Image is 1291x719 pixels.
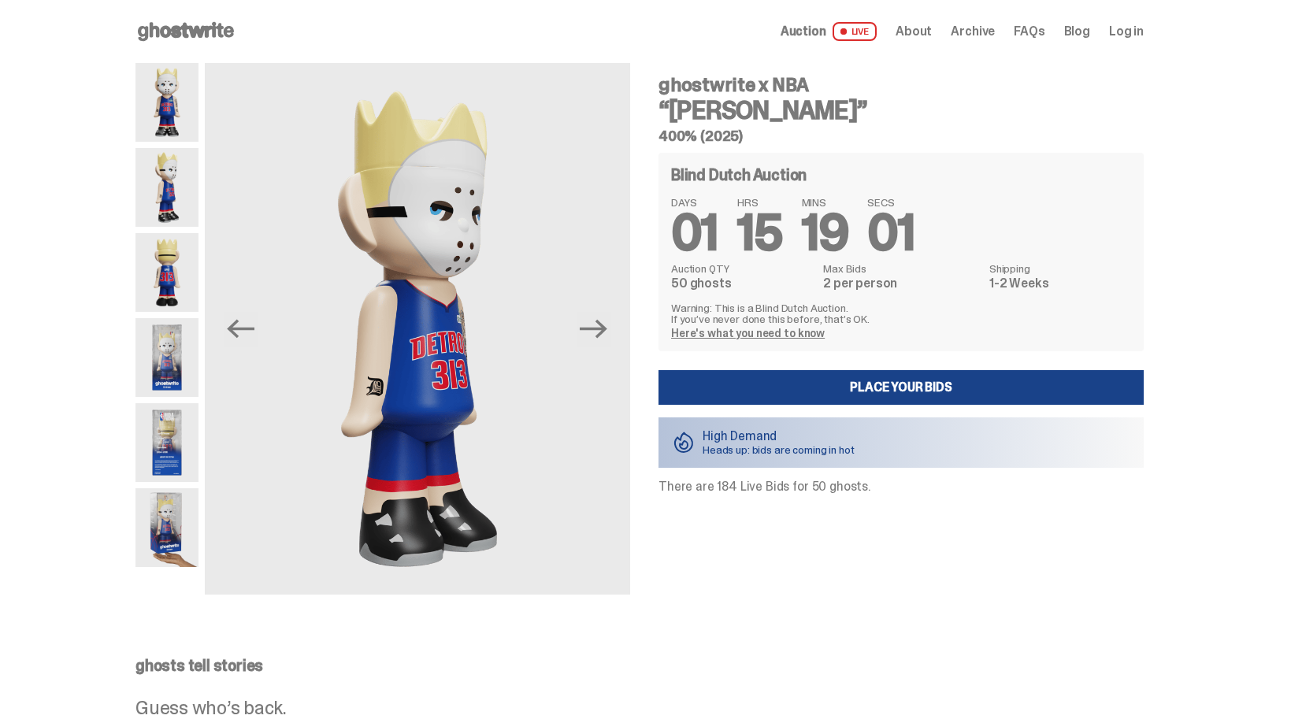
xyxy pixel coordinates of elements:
[823,277,980,290] dd: 2 per person
[135,318,198,397] img: Eminem_NBA_400_12.png
[224,312,258,347] button: Previous
[896,25,932,38] a: About
[671,197,718,208] span: DAYS
[703,430,855,443] p: High Demand
[737,200,783,265] span: 15
[135,658,1144,673] p: ghosts tell stories
[671,277,814,290] dd: 50 ghosts
[135,233,198,312] img: Copy%20of%20Eminem_NBA_400_6.png
[135,403,198,482] img: Eminem_NBA_400_13.png
[1109,25,1144,38] a: Log in
[577,312,611,347] button: Next
[802,197,849,208] span: MINS
[833,22,877,41] span: LIVE
[658,129,1144,143] h5: 400% (2025)
[205,63,630,595] img: Copy%20of%20Eminem_NBA_400_3.png
[671,302,1131,324] p: Warning: This is a Blind Dutch Auction. If you’ve never done this before, that’s OK.
[823,263,980,274] dt: Max Bids
[802,200,849,265] span: 19
[135,63,198,142] img: Copy%20of%20Eminem_NBA_400_1.png
[658,480,1144,493] p: There are 184 Live Bids for 50 ghosts.
[671,263,814,274] dt: Auction QTY
[989,263,1131,274] dt: Shipping
[1064,25,1090,38] a: Blog
[671,167,807,183] h4: Blind Dutch Auction
[671,200,718,265] span: 01
[658,76,1144,95] h4: ghostwrite x NBA
[658,370,1144,405] a: Place your Bids
[671,326,825,340] a: Here's what you need to know
[781,25,826,38] span: Auction
[135,148,198,227] img: Copy%20of%20Eminem_NBA_400_3.png
[1014,25,1044,38] a: FAQs
[703,444,855,455] p: Heads up: bids are coming in hot
[867,200,914,265] span: 01
[658,98,1144,123] h3: “[PERSON_NAME]”
[867,197,914,208] span: SECS
[135,488,198,567] img: eminem%20scale.png
[781,22,877,41] a: Auction LIVE
[737,197,783,208] span: HRS
[989,277,1131,290] dd: 1-2 Weeks
[951,25,995,38] a: Archive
